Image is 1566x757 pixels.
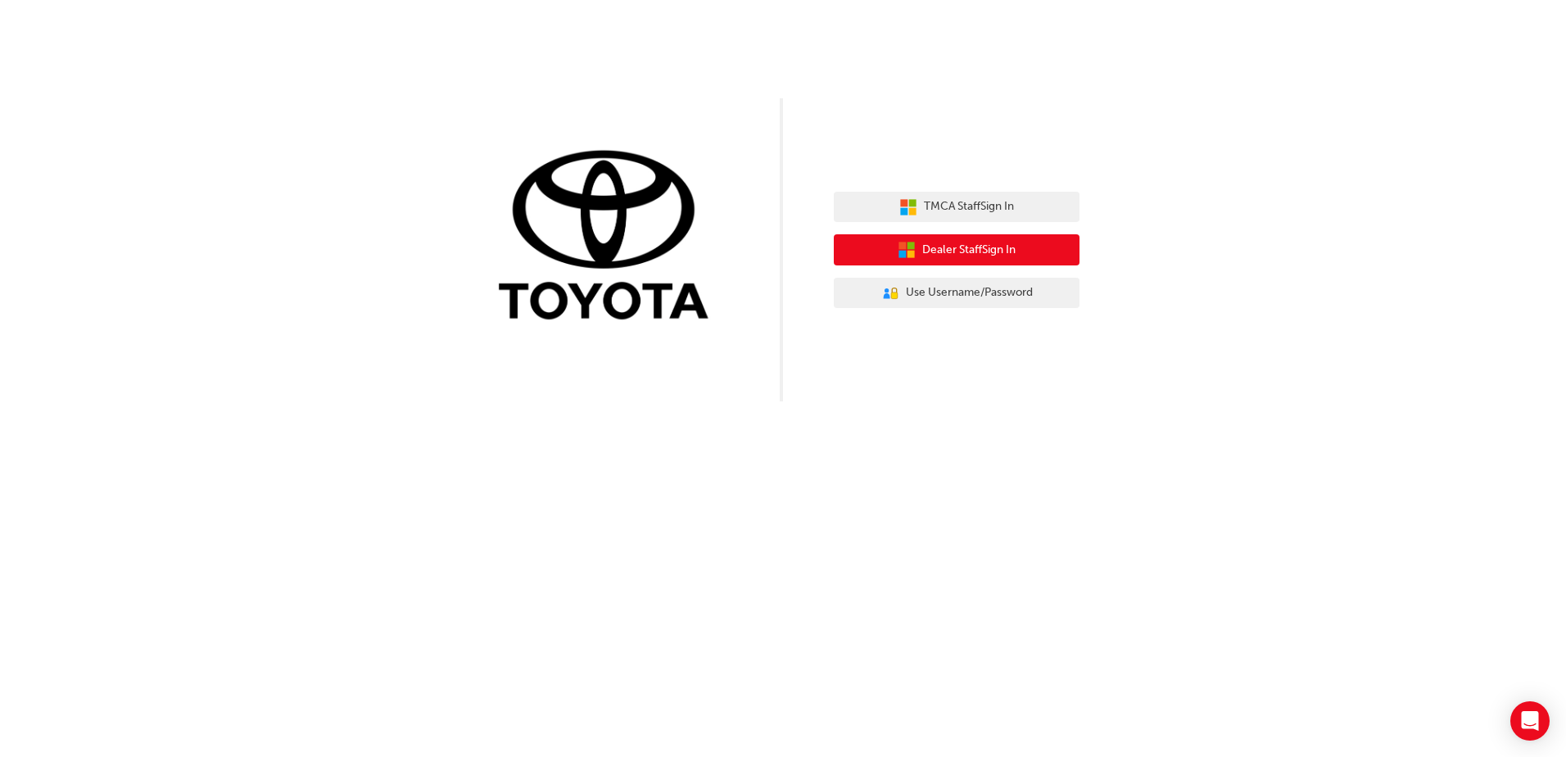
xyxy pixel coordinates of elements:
[906,283,1033,302] span: Use Username/Password
[922,241,1016,260] span: Dealer Staff Sign In
[924,197,1014,216] span: TMCA Staff Sign In
[834,192,1079,223] button: TMCA StaffSign In
[1510,701,1550,741] div: Open Intercom Messenger
[834,234,1079,265] button: Dealer StaffSign In
[834,278,1079,309] button: Use Username/Password
[487,147,732,328] img: Trak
